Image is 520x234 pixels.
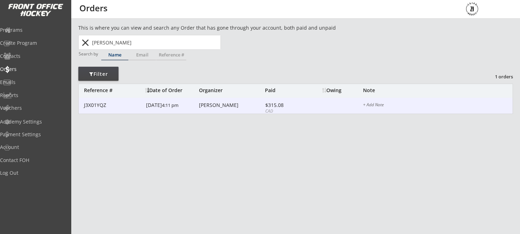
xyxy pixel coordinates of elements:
[79,52,99,56] div: Search by
[265,88,303,93] div: Paid
[84,88,141,93] div: Reference #
[322,88,363,93] div: Owing
[265,108,303,114] div: CAD
[162,102,179,108] font: 4:11 pm
[146,98,197,114] div: [DATE]
[363,103,513,108] div: + Add Note
[79,37,91,48] button: close
[78,24,376,31] div: This is where you can view and search any Order that has gone through your account, both paid and...
[199,88,263,93] div: Organizer
[199,103,263,108] div: [PERSON_NAME]
[145,88,197,93] div: Date of Order
[265,103,303,108] div: $315.08
[101,53,128,57] div: Name
[78,71,119,78] div: Filter
[129,53,156,57] div: Email
[91,35,220,49] input: Start typing name...
[476,73,513,80] div: 1 orders
[156,53,186,57] div: Reference #
[363,88,513,93] div: Note
[84,103,142,108] div: J3X01YQZ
